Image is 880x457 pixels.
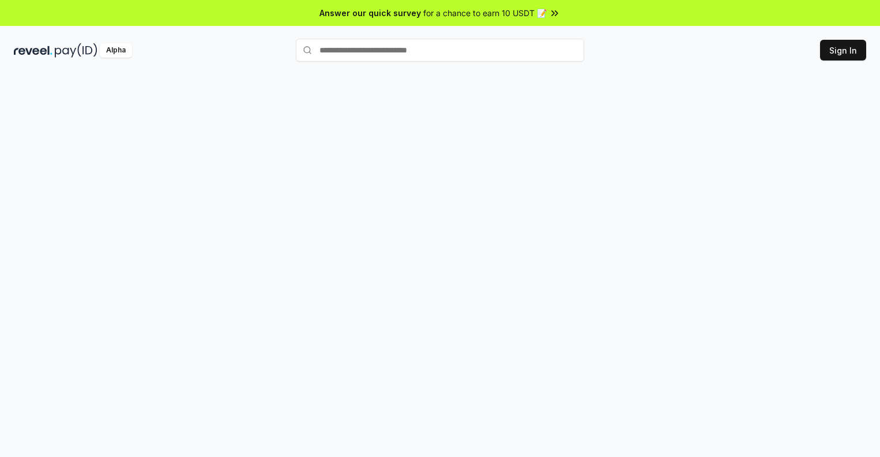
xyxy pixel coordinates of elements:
[100,43,132,58] div: Alpha
[820,40,866,61] button: Sign In
[55,43,97,58] img: pay_id
[14,43,52,58] img: reveel_dark
[319,7,421,19] span: Answer our quick survey
[423,7,547,19] span: for a chance to earn 10 USDT 📝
